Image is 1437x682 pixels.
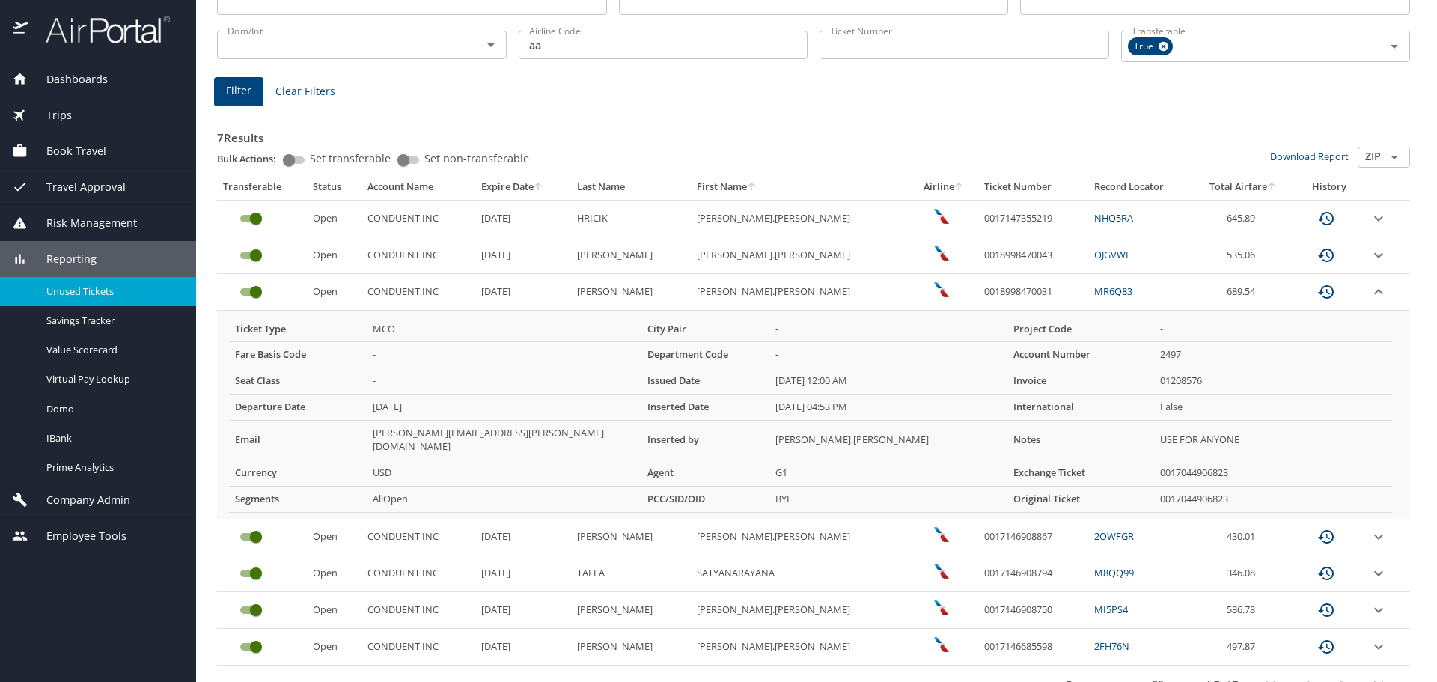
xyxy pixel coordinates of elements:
td: Open [307,200,361,237]
span: Set transferable [310,153,391,164]
td: [DATE] [475,592,571,629]
a: 2OWFGR [1094,529,1134,543]
th: Notes [1007,421,1154,460]
td: CONDUENT INC [361,274,475,311]
th: PCC/SID/OID [641,486,769,512]
td: [PERSON_NAME] [571,519,691,555]
td: 0017147355219 [978,200,1088,237]
td: 0017044906823 [1154,486,1392,512]
td: Open [307,237,361,274]
td: 2497 [1154,342,1392,368]
a: 2FH76N [1094,639,1129,653]
td: Open [307,274,361,311]
td: [PERSON_NAME][EMAIL_ADDRESS][PERSON_NAME][DOMAIN_NAME] [367,421,641,460]
span: Employee Tools [28,528,126,544]
th: Expire Date [475,174,571,200]
img: American Airlines [934,637,949,652]
td: - [1154,317,1392,342]
td: 0018998470031 [978,274,1088,311]
td: 430.01 [1192,519,1295,555]
td: MCO [367,317,641,342]
td: [PERSON_NAME] [571,274,691,311]
td: [DATE] [475,629,571,666]
td: Open [307,555,361,592]
td: [PERSON_NAME].[PERSON_NAME] [691,237,910,274]
td: 0017044906823 [1154,460,1392,486]
td: 0018998470043 [978,237,1088,274]
a: OJGVWF [1094,248,1131,261]
td: 645.89 [1192,200,1295,237]
th: Agent [641,460,769,486]
a: Download Report [1270,150,1349,163]
img: icon-airportal.png [13,15,29,44]
th: Record Locator [1088,174,1192,200]
button: Filter [214,77,263,106]
td: CONDUENT INC [361,519,475,555]
button: Open [1384,36,1405,57]
th: Inserted by [641,421,769,460]
td: Open [307,629,361,666]
span: Trips [28,107,72,124]
th: Exchange Ticket [1007,460,1154,486]
td: 0017146908794 [978,555,1088,592]
td: CONDUENT INC [361,555,475,592]
button: Open [1384,147,1405,168]
td: [PERSON_NAME].[PERSON_NAME] [691,200,910,237]
td: [DATE] [475,519,571,555]
button: expand row [1370,638,1388,656]
td: 535.06 [1192,237,1295,274]
span: Unused Tickets [46,284,178,299]
th: History [1295,174,1364,200]
span: Clear Filters [275,82,335,101]
td: - [769,342,1007,368]
th: Project Code [1007,317,1154,342]
th: Ticket Number [978,174,1088,200]
span: Book Travel [28,143,106,159]
td: [PERSON_NAME].[PERSON_NAME] [691,629,910,666]
td: [DATE] [475,237,571,274]
td: - [769,317,1007,342]
th: Fare Basis Code [229,342,367,368]
td: False [1154,395,1392,421]
th: International [1007,395,1154,421]
th: Status [307,174,361,200]
td: [PERSON_NAME].[PERSON_NAME] [769,421,1007,460]
p: Bulk Actions: [217,152,288,165]
td: 0017146685598 [978,629,1088,666]
th: Department Code [641,342,769,368]
img: American Airlines [934,527,949,542]
td: [PERSON_NAME].[PERSON_NAME] [691,274,910,311]
th: Email [229,421,367,460]
td: CONDUENT INC [361,629,475,666]
button: expand row [1370,210,1388,228]
div: Transferable [223,180,301,194]
img: American Airlines [934,600,949,615]
span: Value Scorecard [46,343,178,357]
span: Set non-transferable [424,153,529,164]
button: expand row [1370,564,1388,582]
th: Total Airfare [1192,174,1295,200]
td: USD [367,460,641,486]
button: expand row [1370,283,1388,301]
td: [DATE] [475,555,571,592]
td: AllOpen [367,486,641,512]
span: Domo [46,402,178,416]
button: sort [954,183,965,192]
th: Issued Date [641,368,769,395]
th: Departure Date [229,395,367,421]
img: wUYAEN7r47F0eX+AAAAAElFTkSuQmCC [934,246,949,261]
td: BYF [769,486,1007,512]
img: American Airlines [934,564,949,579]
h3: 7 Results [217,121,1410,147]
img: wUYAEN7r47F0eX+AAAAAElFTkSuQmCC [934,282,949,297]
td: G1 [769,460,1007,486]
th: Segments [229,486,367,512]
td: 586.78 [1192,592,1295,629]
span: Prime Analytics [46,460,178,475]
button: sort [1267,183,1278,192]
span: Dashboards [28,71,108,88]
img: wUYAEN7r47F0eX+AAAAAElFTkSuQmCC [934,209,949,224]
td: TALLA [571,555,691,592]
td: CONDUENT INC [361,200,475,237]
th: First Name [691,174,910,200]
